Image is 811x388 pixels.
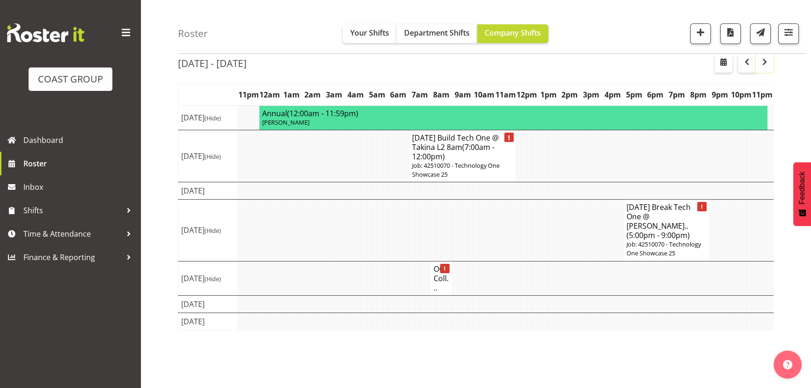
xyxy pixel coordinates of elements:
th: 8pm [687,84,709,105]
span: (7:00am - 12:00pm) [412,142,494,162]
span: Time & Attendance [23,227,122,241]
th: 9am [452,84,473,105]
span: (5:00pm - 9:00pm) [627,230,690,240]
span: Feedback [798,172,806,204]
th: 8am [430,84,452,105]
img: help-xxl-2.png [783,360,792,369]
button: Download a PDF of the roster according to the set date range. [720,23,741,44]
td: [DATE] [178,105,238,130]
span: [PERSON_NAME] [262,118,310,127]
th: 10pm [730,84,752,105]
th: 1pm [538,84,559,105]
span: Dashboard [23,133,136,147]
th: 11pm [238,84,259,105]
th: 10am [473,84,495,105]
th: 4am [345,84,366,105]
span: Shifts [23,203,122,217]
th: 7am [409,84,431,105]
td: [DATE] [178,261,238,295]
td: [DATE] [178,295,238,313]
th: 6pm [645,84,666,105]
span: (Hide) [205,275,221,283]
button: Your Shifts [343,24,397,43]
th: 3pm [581,84,602,105]
button: Select a specific date within the roster. [715,54,732,73]
span: Finance & Reporting [23,250,122,264]
button: Department Shifts [397,24,477,43]
button: Feedback - Show survey [793,162,811,226]
span: Company Shifts [485,28,541,38]
span: Inbox [23,180,136,194]
img: Rosterit website logo [7,23,84,42]
th: 2am [302,84,324,105]
th: 5am [366,84,388,105]
span: (12:00am - 11:59pm) [287,108,358,119]
h4: Annual [262,109,765,118]
td: [DATE] [178,182,238,200]
th: 5pm [623,84,645,105]
button: Send a list of all shifts for the selected filtered period to all rostered employees. [750,23,771,44]
th: 12am [259,84,280,105]
button: Filter Shifts [778,23,799,44]
span: Roster [23,157,136,171]
th: 6am [388,84,409,105]
span: (Hide) [205,114,221,122]
th: 2pm [559,84,581,105]
th: 9pm [709,84,730,105]
h2: [DATE] - [DATE] [178,57,247,69]
td: [DATE] [178,313,238,330]
p: Job: 42510070 - Technology One Showcase 25 [627,240,706,258]
p: Job: 42510070 - Technology One Showcase 25 [412,161,513,179]
span: Department Shifts [404,28,470,38]
span: Your Shifts [350,28,389,38]
th: 11am [495,84,516,105]
th: 11pm [752,84,774,105]
h4: OCT Coll... [434,264,449,292]
span: (Hide) [205,226,221,235]
button: Company Shifts [477,24,548,43]
h4: Roster [178,28,208,39]
h4: [DATE] Break Tech One @ [PERSON_NAME].. [627,202,706,240]
h4: [DATE] Build Tech One @ Takina L2 8am [412,133,513,161]
span: (Hide) [205,152,221,161]
div: COAST GROUP [38,72,103,86]
td: [DATE] [178,130,238,182]
th: 12pm [516,84,538,105]
th: 1am [280,84,302,105]
th: 3am [324,84,345,105]
th: 7pm [666,84,688,105]
th: 4pm [602,84,623,105]
td: [DATE] [178,200,238,261]
button: Add a new shift [690,23,711,44]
